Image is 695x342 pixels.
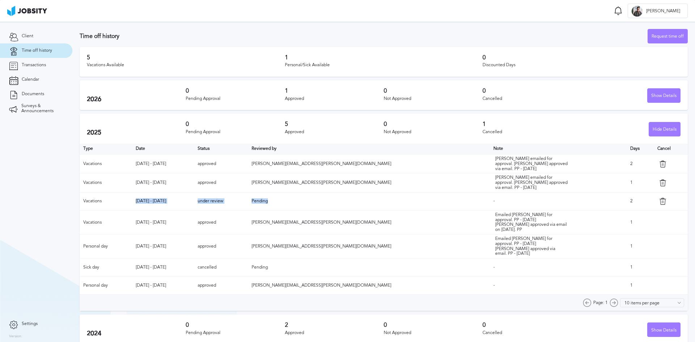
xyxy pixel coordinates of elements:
[252,220,391,225] span: [PERSON_NAME][EMAIL_ADDRESS][PERSON_NAME][DOMAIN_NAME]
[647,88,681,103] button: Show Details
[285,330,384,335] div: Approved
[22,321,38,326] span: Settings
[384,121,483,127] h3: 0
[647,322,681,337] button: Show Details
[9,334,22,339] label: Version:
[627,210,654,234] td: 1
[21,104,63,114] span: Surveys & Announcements
[384,130,483,135] div: Not Approved
[194,192,248,210] td: under review
[194,235,248,258] td: approved
[483,322,581,328] h3: 0
[87,96,186,103] h2: 2026
[22,92,44,97] span: Documents
[627,155,654,173] td: 2
[632,6,643,17] div: E
[194,210,248,234] td: approved
[80,276,132,295] td: Personal day
[285,54,483,61] h3: 1
[285,130,384,135] div: Approved
[194,276,248,295] td: approved
[627,173,654,192] td: 1
[87,63,285,68] div: Vacations Available
[132,192,194,210] td: [DATE] - [DATE]
[186,130,285,135] div: Pending Approval
[483,330,581,335] div: Cancelled
[80,155,132,173] td: Vacations
[649,122,680,137] div: Hide Details
[80,235,132,258] td: Personal day
[490,144,627,155] th: Toggle SortBy
[252,283,391,288] span: [PERSON_NAME][EMAIL_ADDRESS][PERSON_NAME][DOMAIN_NAME]
[132,276,194,295] td: [DATE] - [DATE]
[194,173,248,192] td: approved
[495,156,568,171] div: [PERSON_NAME] emailed for approval. [PERSON_NAME] approved via email. PP - [DATE]
[648,29,687,44] div: Request time off
[194,258,248,276] td: cancelled
[194,155,248,173] td: approved
[493,265,495,270] span: -
[483,130,581,135] div: Cancelled
[22,48,52,53] span: Time off history
[87,54,285,61] h3: 5
[628,4,688,18] button: E[PERSON_NAME]
[648,89,680,103] div: Show Details
[627,192,654,210] td: 2
[654,144,688,155] th: Cancel
[80,144,132,155] th: Type
[186,96,285,101] div: Pending Approval
[627,276,654,295] td: 1
[495,175,568,190] div: [PERSON_NAME] emailed for approval. [PERSON_NAME] approved via email. PP - [DATE]
[186,322,285,328] h3: 0
[285,322,384,328] h3: 2
[643,9,684,14] span: [PERSON_NAME]
[132,210,194,234] td: [DATE] - [DATE]
[384,330,483,335] div: Not Approved
[80,192,132,210] td: Vacations
[252,161,391,166] span: [PERSON_NAME][EMAIL_ADDRESS][PERSON_NAME][DOMAIN_NAME]
[627,258,654,276] td: 1
[384,88,483,94] h3: 0
[80,210,132,234] td: Vacations
[252,265,268,270] span: Pending
[22,34,33,39] span: Client
[627,144,654,155] th: Days
[132,235,194,258] td: [DATE] - [DATE]
[649,122,681,136] button: Hide Details
[483,54,681,61] h3: 0
[627,235,654,258] td: 1
[80,173,132,192] td: Vacations
[593,300,608,305] span: Page: 1
[285,96,384,101] div: Approved
[495,212,568,232] div: Emailed [PERSON_NAME] for approval. PP - [DATE] [PERSON_NAME] approved via email on [DATE]. PP
[132,258,194,276] td: [DATE] - [DATE]
[186,330,285,335] div: Pending Approval
[648,323,680,337] div: Show Details
[132,155,194,173] td: [DATE] - [DATE]
[384,322,483,328] h3: 0
[22,77,39,82] span: Calendar
[252,198,268,203] span: Pending
[194,144,248,155] th: Toggle SortBy
[22,63,46,68] span: Transactions
[186,88,285,94] h3: 0
[80,258,132,276] td: Sick day
[132,144,194,155] th: Toggle SortBy
[648,29,688,43] button: Request time off
[495,236,568,256] div: Emailed [PERSON_NAME] for approval. PP - [DATE] [PERSON_NAME] approved via email. PP - [DATE]
[493,283,495,288] span: -
[493,198,495,203] span: -
[7,6,47,16] img: ab4bad089aa723f57921c736e9817d99.png
[248,144,489,155] th: Toggle SortBy
[252,180,391,185] span: [PERSON_NAME][EMAIL_ADDRESS][PERSON_NAME][DOMAIN_NAME]
[80,33,648,39] h3: Time off history
[87,129,186,136] h2: 2025
[87,330,186,337] h2: 2024
[285,88,384,94] h3: 1
[384,96,483,101] div: Not Approved
[483,88,581,94] h3: 0
[483,96,581,101] div: Cancelled
[252,244,391,249] span: [PERSON_NAME][EMAIL_ADDRESS][PERSON_NAME][DOMAIN_NAME]
[285,63,483,68] div: Personal/Sick Available
[285,121,384,127] h3: 5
